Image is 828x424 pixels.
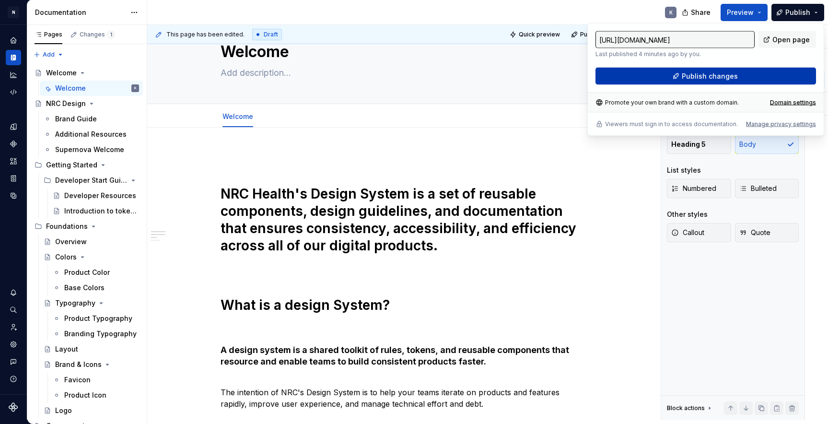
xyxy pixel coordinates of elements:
span: Bulleted [739,184,777,193]
a: Storybook stories [6,171,21,186]
button: Manage privacy settings [746,120,816,128]
span: Publish changes [682,71,738,81]
div: Product Color [64,268,110,277]
span: Publish [785,8,810,17]
a: Documentation [6,50,21,65]
span: Quick preview [519,31,560,38]
div: Changes [80,31,115,38]
div: Brand & Icons [55,360,102,369]
div: Foundations [46,222,88,231]
button: Callout [667,223,731,242]
button: Share [677,4,717,21]
div: Branding Typography [64,329,137,339]
div: List styles [667,165,701,175]
a: Home [6,33,21,48]
div: Promote your own brand with a custom domain. [595,99,739,106]
div: Typography [55,298,95,308]
a: Overview [40,234,143,249]
span: 1 [107,31,115,38]
div: Favicon [64,375,91,385]
h1: What is a design System? [221,296,583,314]
button: Preview [721,4,768,21]
span: Heading 5 [671,140,706,149]
div: Other styles [667,210,708,219]
a: Welcome [31,65,143,81]
a: Open page [758,31,816,48]
div: Foundations [31,219,143,234]
a: Code automation [6,84,21,100]
a: Components [6,136,21,152]
button: Numbered [667,179,731,198]
a: Analytics [6,67,21,82]
button: Search ⌘K [6,302,21,318]
div: Welcome [46,68,77,78]
span: Open page [772,35,810,45]
div: Brand Guide [55,114,97,124]
a: Design tokens [6,119,21,134]
div: Product Typography [64,314,132,323]
button: Publish changes [595,68,816,85]
div: Block actions [667,404,705,412]
a: Assets [6,153,21,169]
a: Logo [40,403,143,418]
span: Preview [727,8,754,17]
a: Favicon [49,372,143,388]
span: Quote [739,228,770,237]
div: Getting Started [31,157,143,173]
div: Documentation [35,8,126,17]
button: Bulleted [735,179,799,198]
div: Pages [35,31,62,38]
div: K [134,83,137,93]
div: Product Icon [64,390,106,400]
div: Developer Start Guide [55,176,128,185]
strong: NRC Health's Design System is a set of reusable components, design guidelines, and documentation ... [221,186,580,254]
a: Supernova Welcome [40,142,143,157]
div: N [8,7,19,18]
div: NRC Design [46,99,86,108]
div: Data sources [6,188,21,203]
a: Brand Guide [40,111,143,127]
a: Domain settings [770,99,816,106]
span: Add [43,51,55,59]
button: Quote [735,223,799,242]
div: Overview [55,237,87,247]
p: Last published 4 minutes ago by you. [595,50,755,58]
a: Product Icon [49,388,143,403]
strong: A design system is a shared toolkit of rules, tokens, and reusable components that resource and e... [221,345,571,366]
div: Layout [55,344,78,354]
svg: Supernova Logo [9,402,18,412]
div: Supernova Welcome [55,145,124,154]
textarea: Welcome [219,40,581,63]
a: Layout [40,342,143,357]
div: Base Colors [64,283,105,293]
a: Brand & Icons [40,357,143,372]
div: Developer Resources [64,191,136,200]
button: Heading 5 [667,135,731,154]
span: Draft [264,31,278,38]
button: Quick preview [507,28,564,41]
div: Welcome [219,106,257,126]
a: Invite team [6,319,21,335]
div: Colors [55,252,77,262]
a: Product Color [49,265,143,280]
a: Settings [6,337,21,352]
button: Notifications [6,285,21,300]
div: Developer Start Guide [40,173,143,188]
a: Additional Resources [40,127,143,142]
button: Contact support [6,354,21,369]
span: Share [691,8,711,17]
a: Base Colors [49,280,143,295]
button: Add [31,48,67,61]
